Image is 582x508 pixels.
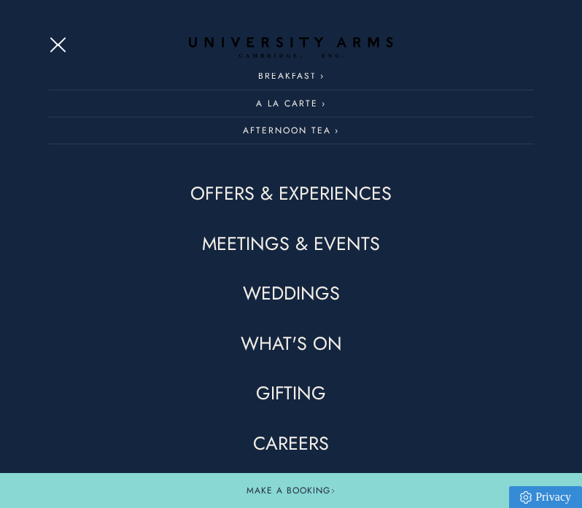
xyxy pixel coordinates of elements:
[49,63,534,90] a: Breakfast
[509,486,582,508] a: Privacy
[247,484,335,497] span: Make a Booking
[202,232,380,257] a: Meetings & Events
[241,332,342,356] a: What's On
[520,491,532,504] img: Privacy
[256,381,326,406] a: Gifting
[49,90,534,117] a: A La Carte
[189,37,393,59] a: Home
[253,431,329,456] a: Careers
[190,181,392,206] a: Offers & Experiences
[49,117,534,144] a: Afternoon Tea
[243,281,340,306] a: Weddings
[49,36,71,48] button: Open Menu
[330,488,335,493] img: Arrow icon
